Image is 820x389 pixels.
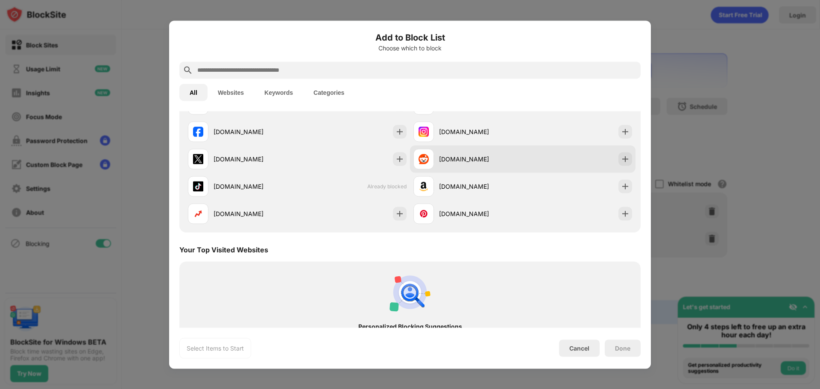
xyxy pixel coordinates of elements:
[214,127,297,136] div: [DOMAIN_NAME]
[569,345,589,352] div: Cancel
[419,126,429,137] img: favicons
[183,65,193,75] img: search.svg
[187,344,244,352] div: Select Items to Start
[419,181,429,191] img: favicons
[193,126,203,137] img: favicons
[303,84,354,101] button: Categories
[179,31,641,44] h6: Add to Block List
[389,272,430,313] img: personal-suggestions.svg
[254,84,303,101] button: Keywords
[179,44,641,51] div: Choose which to block
[193,181,203,191] img: favicons
[195,323,625,330] div: Personalized Blocking Suggestions
[439,127,523,136] div: [DOMAIN_NAME]
[419,154,429,164] img: favicons
[419,208,429,219] img: favicons
[179,245,268,254] div: Your Top Visited Websites
[439,182,523,191] div: [DOMAIN_NAME]
[179,84,208,101] button: All
[208,84,254,101] button: Websites
[193,154,203,164] img: favicons
[439,209,523,218] div: [DOMAIN_NAME]
[439,155,523,164] div: [DOMAIN_NAME]
[214,182,297,191] div: [DOMAIN_NAME]
[367,183,407,190] span: Already blocked
[615,345,630,351] div: Done
[214,209,297,218] div: [DOMAIN_NAME]
[214,155,297,164] div: [DOMAIN_NAME]
[193,208,203,219] img: favicons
